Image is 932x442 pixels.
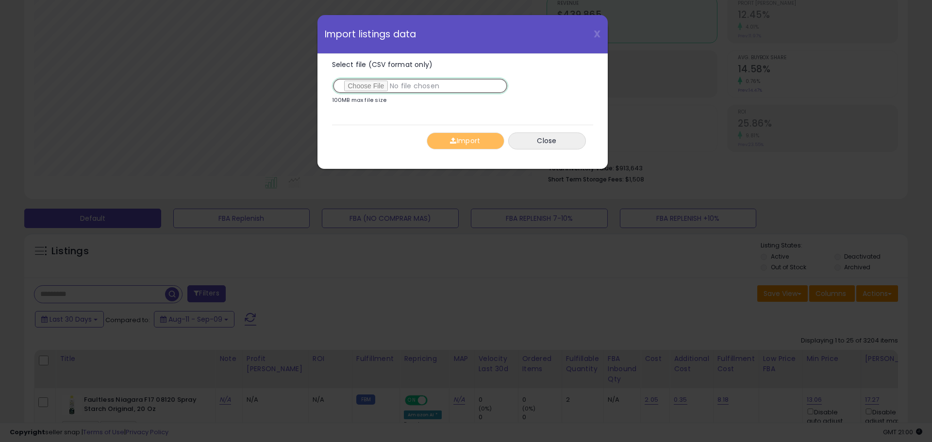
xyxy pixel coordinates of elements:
button: Close [508,132,586,149]
span: X [594,27,600,41]
button: Import [427,132,504,149]
span: Import listings data [325,30,416,39]
span: Select file (CSV format only) [332,60,433,69]
p: 100MB max file size [332,98,387,103]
